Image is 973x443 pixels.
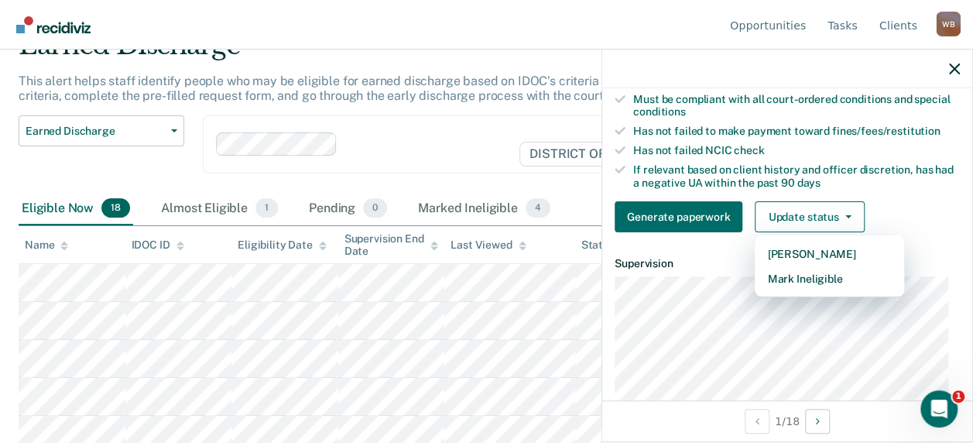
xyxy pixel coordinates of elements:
button: Next Opportunity [805,409,830,434]
img: Recidiviz [16,16,91,33]
span: 1 [255,198,278,218]
div: 1 / 18 [602,400,972,441]
button: [PERSON_NAME] [755,242,904,266]
div: Supervision End Date [344,232,439,259]
div: Eligible Now [19,192,133,226]
span: 1 [952,390,964,403]
button: Previous Opportunity [745,409,769,434]
span: fines/fees/restitution [832,125,940,137]
div: Eligibility Date [238,239,327,252]
div: Name [25,239,68,252]
div: Has not failed NCIC [633,144,960,157]
button: Mark Ineligible [755,266,904,291]
div: Earned Discharge [19,29,894,74]
button: Profile dropdown button [936,12,961,36]
span: 4 [526,198,550,218]
span: days [797,177,820,189]
span: Earned Discharge [26,125,165,138]
div: Must be compliant with all court-ordered conditions and special [633,93,960,119]
div: Pending [306,192,390,226]
div: W B [936,12,961,36]
button: Generate paperwork [615,201,742,232]
button: Update status [755,201,864,232]
div: Last Viewed [451,239,526,252]
span: DISTRICT OFFICE 3, [GEOGRAPHIC_DATA] [519,142,797,167]
div: Has not failed to make payment toward [633,125,960,138]
a: Navigate to form link [615,201,749,232]
span: conditions [633,105,686,118]
div: If relevant based on client history and officer discretion, has had a negative UA within the past 90 [633,163,960,190]
span: check [734,144,764,156]
div: Status [581,239,615,252]
div: Dropdown Menu [755,235,904,297]
span: 18 [101,198,130,218]
p: This alert helps staff identify people who may be eligible for earned discharge based on IDOC’s c... [19,74,863,103]
div: IDOC ID [132,239,184,252]
iframe: Intercom live chat [920,390,958,428]
span: 0 [363,198,387,218]
div: Almost Eligible [158,192,281,226]
dt: Supervision [615,257,960,270]
div: Marked Ineligible [415,192,553,226]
